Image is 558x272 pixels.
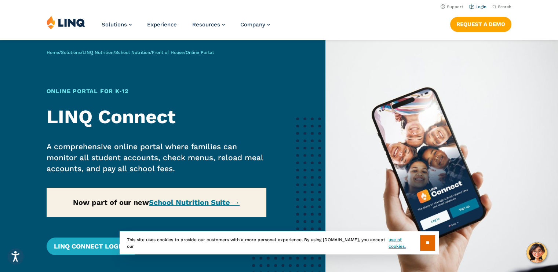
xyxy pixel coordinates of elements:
[389,236,420,250] a: use of cookies.
[450,15,511,32] nav: Button Navigation
[102,21,132,28] a: Solutions
[240,21,270,28] a: Company
[102,15,270,40] nav: Primary Navigation
[83,50,113,55] a: LINQ Nutrition
[192,21,225,28] a: Resources
[526,242,547,263] button: Hello, have a question? Let’s chat.
[102,21,127,28] span: Solutions
[186,50,214,55] span: Online Portal
[498,4,511,9] span: Search
[192,21,220,28] span: Resources
[152,50,184,55] a: Front of House
[47,141,266,174] p: A comprehensive online portal where families can monitor all student accounts, check menus, reloa...
[240,21,265,28] span: Company
[492,4,511,10] button: Open Search Bar
[469,4,486,9] a: Login
[47,50,59,55] a: Home
[73,198,240,207] strong: Now part of our new
[120,231,439,254] div: This site uses cookies to provide our customers with a more personal experience. By using [DOMAIN...
[47,50,214,55] span: / / / / /
[47,238,141,255] a: LINQ Connect Login
[61,50,81,55] a: Solutions
[441,4,463,9] a: Support
[47,106,176,128] strong: LINQ Connect
[115,50,150,55] a: School Nutrition
[47,87,266,96] h1: Online Portal for K‑12
[147,21,177,28] a: Experience
[450,17,511,32] a: Request a Demo
[47,15,85,29] img: LINQ | K‑12 Software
